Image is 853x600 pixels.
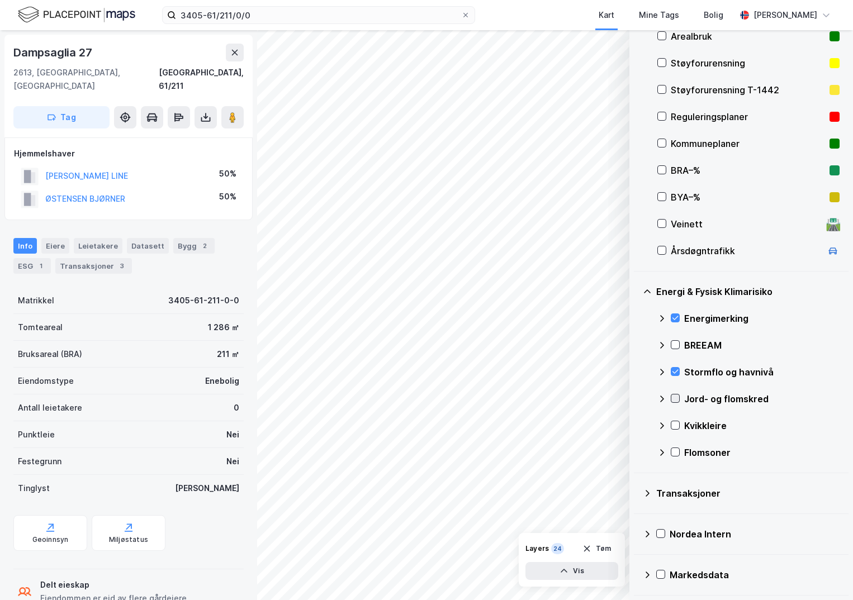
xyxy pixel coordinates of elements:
[127,238,169,254] div: Datasett
[14,147,243,160] div: Hjemmelshaver
[599,8,614,22] div: Kart
[175,482,239,495] div: [PERSON_NAME]
[671,56,825,70] div: Støyforurensning
[13,44,94,61] div: Dampsaglia 27
[234,401,239,415] div: 0
[575,540,618,558] button: Tøm
[671,137,825,150] div: Kommuneplaner
[18,482,50,495] div: Tinglyst
[670,527,840,541] div: Nordea Intern
[684,392,840,406] div: Jord- og flomskred
[109,535,148,544] div: Miljøstatus
[671,244,822,258] div: Årsdøgntrafikk
[18,321,63,334] div: Tomteareal
[18,347,82,361] div: Bruksareal (BRA)
[226,428,239,441] div: Nei
[18,5,135,25] img: logo.f888ab2527a4732fd821a326f86c7f29.svg
[826,217,841,231] div: 🛣️
[18,455,61,468] div: Festegrunn
[55,258,132,274] div: Transaksjoner
[671,164,825,177] div: BRA–%
[684,419,840,432] div: Kvikkleire
[18,428,55,441] div: Punktleie
[704,8,723,22] div: Bolig
[159,66,244,93] div: [GEOGRAPHIC_DATA], 61/211
[18,374,74,388] div: Eiendomstype
[671,217,822,231] div: Veinett
[656,285,840,298] div: Energi & Fysisk Klimarisiko
[176,7,461,23] input: Søk på adresse, matrikkel, gårdeiere, leietakere eller personer
[217,347,239,361] div: 211 ㎡
[671,83,825,97] div: Støyforurensning T-1442
[219,190,236,203] div: 50%
[684,312,840,325] div: Energimerking
[168,294,239,307] div: 3405-61-211-0-0
[13,238,37,254] div: Info
[754,8,817,22] div: [PERSON_NAME]
[40,578,187,592] div: Delt eieskap
[670,568,840,582] div: Markedsdata
[226,455,239,468] div: Nei
[13,258,51,274] div: ESG
[684,339,840,352] div: BREEAM
[41,238,69,254] div: Eiere
[208,321,239,334] div: 1 286 ㎡
[173,238,215,254] div: Bygg
[671,191,825,204] div: BYA–%
[13,106,110,128] button: Tag
[199,240,210,251] div: 2
[684,365,840,379] div: Stormflo og havnivå
[639,8,679,22] div: Mine Tags
[797,546,853,600] iframe: Chat Widget
[74,238,122,254] div: Leietakere
[671,30,825,43] div: Arealbruk
[35,260,46,272] div: 1
[32,535,69,544] div: Geoinnsyn
[551,543,564,554] div: 24
[116,260,127,272] div: 3
[13,66,159,93] div: 2613, [GEOGRAPHIC_DATA], [GEOGRAPHIC_DATA]
[205,374,239,388] div: Enebolig
[18,401,82,415] div: Antall leietakere
[219,167,236,180] div: 50%
[656,487,840,500] div: Transaksjoner
[525,562,618,580] button: Vis
[671,110,825,123] div: Reguleringsplaner
[525,544,549,553] div: Layers
[684,446,840,459] div: Flomsoner
[18,294,54,307] div: Matrikkel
